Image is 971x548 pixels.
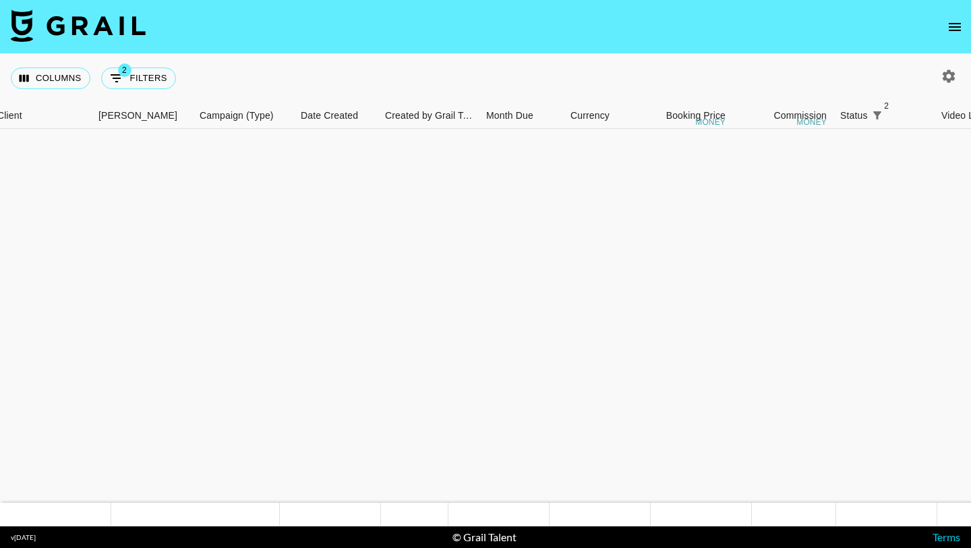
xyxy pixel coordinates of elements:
div: Booking Price [666,103,726,129]
div: Created by Grail Team [385,103,477,129]
div: Date Created [301,103,358,129]
div: Created by Grail Team [378,103,479,129]
a: Terms [933,530,960,543]
div: money [695,118,726,126]
div: [PERSON_NAME] [98,103,177,129]
div: 2 active filters [868,106,887,125]
span: 2 [118,63,131,77]
div: Currency [570,103,610,129]
div: Date Created [294,103,378,129]
div: © Grail Talent [452,530,517,544]
div: Currency [564,103,631,129]
button: open drawer [941,13,968,40]
span: 2 [880,99,893,113]
div: v [DATE] [11,533,36,542]
button: Show filters [868,106,887,125]
div: Booker [92,103,193,129]
button: Show filters [101,67,176,89]
div: Campaign (Type) [200,103,274,129]
button: Select columns [11,67,90,89]
div: money [796,118,827,126]
div: Commission [773,103,827,129]
div: Status [833,103,935,129]
div: Month Due [479,103,564,129]
div: Status [840,103,868,129]
div: Campaign (Type) [193,103,294,129]
img: Grail Talent [11,9,146,42]
div: Month Due [486,103,533,129]
button: Sort [887,106,906,125]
